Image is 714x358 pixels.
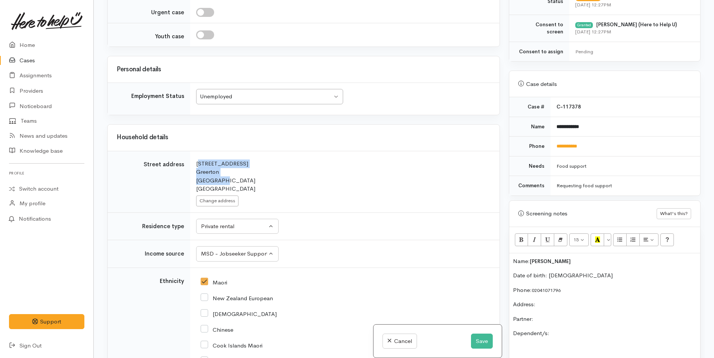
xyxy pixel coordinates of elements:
[575,48,691,56] div: Pending
[657,208,691,219] button: What's this?
[196,246,279,262] button: MSD - Jobseeker Support
[626,233,640,246] button: Ordered list (CTRL+SHIFT+NUM8)
[196,159,490,193] div: [STREET_ADDRESS] Greerton [GEOGRAPHIC_DATA] [GEOGRAPHIC_DATA]
[541,233,554,246] button: Underline (CTRL+U)
[9,168,84,178] h6: Profile
[201,222,267,231] div: Private rental
[382,334,417,349] a: Cancel
[471,334,493,349] button: Save
[513,257,696,266] p: Name:
[513,286,696,295] p: Phone:
[142,222,184,231] label: Residence type
[201,295,273,301] label: New Zealand European
[528,233,541,246] button: Italic (CTRL+I)
[604,233,611,246] button: More Color
[518,80,691,89] div: Case details
[591,233,604,246] button: Recent Color
[509,42,569,61] td: Consent to assign
[160,277,184,286] label: Ethnicity
[117,134,490,141] h3: Household details
[9,314,84,329] button: Support
[660,233,674,246] button: Help
[518,209,657,218] div: Screening notes
[509,117,550,137] td: Name
[596,21,677,28] b: [PERSON_NAME] (Here to Help U)
[201,327,233,332] label: Chinese
[530,258,571,265] span: [PERSON_NAME]
[145,250,184,258] label: Income source
[513,271,696,280] p: Date of birth: [DEMOGRAPHIC_DATA]
[509,156,550,176] td: Needs
[575,22,593,28] div: Granted
[532,287,561,293] a: 02041071796
[513,315,696,323] p: Partner:
[201,280,227,285] label: Maori
[515,233,528,246] button: Bold (CTRL+B)
[513,329,696,338] p: Dependent/s:
[575,28,691,36] div: [DATE] 12:27PM
[513,300,696,309] p: Address:
[554,233,567,246] button: Remove Font Style (CTRL+\)
[569,233,589,246] button: Font Size
[201,343,262,348] label: Cook Islands Maori
[201,250,267,258] div: MSD - Jobseeker Support
[573,236,579,243] span: 15
[613,233,627,246] button: Unordered list (CTRL+SHIFT+NUM7)
[196,196,238,206] button: Change address
[509,97,550,117] td: Case #
[575,1,691,9] div: [DATE] 12:27PM
[201,311,277,317] label: [DEMOGRAPHIC_DATA]
[556,104,581,110] b: C-117378
[155,32,184,41] label: Youth case
[556,182,691,190] div: Requesting food support
[117,66,490,73] h3: Personal details
[196,219,279,234] button: Private rental
[144,160,184,169] label: Street address
[509,176,550,196] td: Comments
[151,8,184,17] label: Urgent case
[117,92,184,101] div: Employment Status
[509,15,569,42] td: Consent to screen
[556,162,691,170] div: Food support
[509,137,550,156] td: Phone
[639,233,659,246] button: Paragraph
[200,92,332,101] div: Unemployed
